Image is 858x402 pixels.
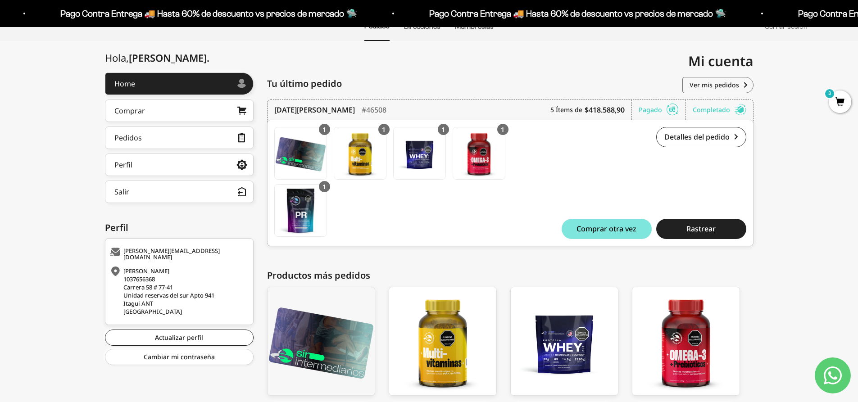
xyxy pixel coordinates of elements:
div: #46508 [362,100,386,120]
div: Completado [693,100,746,120]
div: Productos más pedidos [267,269,754,282]
mark: 3 [824,88,835,99]
a: Comprar [105,99,254,122]
p: Pago Contra Entrega 🚚 Hasta 60% de descuento vs precios de mercado 🛸 [57,6,354,21]
span: Tu último pedido [267,77,342,90]
div: [PERSON_NAME] 1037656368 Carrera 58 # 77-41 Unidad reservas del sur Apto 941 Itagui ANT [GEOGRAPH... [110,267,246,316]
div: 1 [438,124,449,135]
div: 1 [497,124,508,135]
div: Home [114,80,135,87]
button: Comprar otra vez [562,219,652,239]
img: Translation missing: es.Gomas con Multivitamínicos y Minerales [334,127,386,179]
a: 3 [829,98,851,108]
a: Actualizar perfil [105,330,254,346]
div: Perfil [105,221,254,235]
a: Gomas con Omega 3 DHA y Prebióticos [632,287,740,396]
a: Perfil [105,154,254,176]
img: Translation missing: es.Gomas con Omega 3 DHA y Prebióticos [453,127,505,179]
div: 1 [378,124,390,135]
img: Translation missing: es.Proteína Whey - Chocolate / 5 libras (2280g) [394,127,445,179]
b: $418.588,90 [585,104,625,115]
img: Translation missing: es.PR - Mezcla Energizante [275,185,327,236]
a: PR - Mezcla Energizante [274,184,327,237]
a: Detalles del pedido [656,127,746,147]
div: 1 [319,181,330,192]
img: b091a5be-4bb1-4136-881d-32454b4358fa_1_large.png [268,287,375,395]
a: Proteína Whey - Chocolate / 5 libras (2280g) [510,287,618,396]
a: Pedidos [105,126,254,149]
a: Membresía Anual [267,287,375,396]
span: Comprar otra vez [577,225,636,232]
span: Rastrear [686,225,716,232]
a: Gomas con Omega 3 DHA y Prebióticos [453,127,505,180]
div: Salir [114,188,129,195]
span: . [207,51,209,64]
div: Hola, [105,52,209,63]
div: [PERSON_NAME][EMAIL_ADDRESS][DOMAIN_NAME] [110,248,246,260]
img: multivitamina_1_large.png [389,287,496,395]
div: Perfil [114,161,132,168]
img: whey-chocolate_5LB-front_large.png [511,287,618,395]
a: Gomas con Multivitamínicos y Minerales [389,287,497,396]
div: Pagado [639,100,686,120]
img: Translation missing: es.Membresía Anual [275,127,327,179]
button: Rastrear [656,219,746,239]
div: 1 [319,124,330,135]
a: Membresía Anual [274,127,327,180]
div: Comprar [114,107,145,114]
div: 5 Ítems de [550,100,632,120]
a: Proteína Whey - Chocolate / 5 libras (2280g) [393,127,446,180]
a: Home [105,72,254,95]
img: omega_01_c26c395e-b6f4-4695-9fba-18d52ccce921_large.png [632,287,740,395]
p: Pago Contra Entrega 🚚 Hasta 60% de descuento vs precios de mercado 🛸 [426,6,723,21]
span: Mi cuenta [688,52,754,70]
a: Gomas con Multivitamínicos y Minerales [334,127,386,180]
time: [DATE][PERSON_NAME] [274,104,355,115]
a: Ver mis pedidos [682,77,754,93]
span: [PERSON_NAME] [129,51,209,64]
a: Cambiar mi contraseña [105,349,254,365]
button: Salir [105,181,254,203]
div: Pedidos [114,134,142,141]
